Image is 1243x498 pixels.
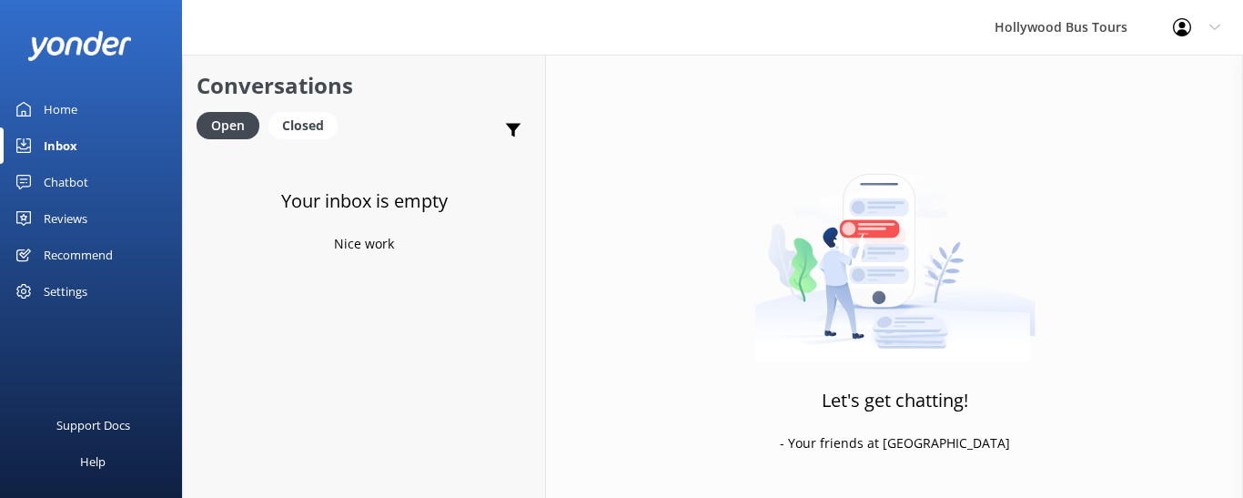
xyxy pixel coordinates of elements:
img: yonder-white-logo.png [27,31,132,61]
p: - Your friends at [GEOGRAPHIC_DATA] [780,433,1010,453]
div: Open [197,112,259,139]
div: Closed [268,112,338,139]
h2: Conversations [197,68,531,103]
div: Inbox [44,127,77,164]
div: Home [44,91,77,127]
a: Open [197,115,268,135]
h3: Your inbox is empty [281,187,448,216]
div: Settings [44,273,87,310]
div: Support Docs [56,407,130,443]
div: Help [80,443,106,480]
a: Closed [268,115,347,135]
div: Recommend [44,237,113,273]
div: Chatbot [44,164,88,200]
div: Reviews [44,200,87,237]
p: Nice work [334,234,394,254]
img: artwork of a man stealing a conversation from at giant smartphone [754,136,1036,363]
h3: Let's get chatting! [822,386,968,415]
